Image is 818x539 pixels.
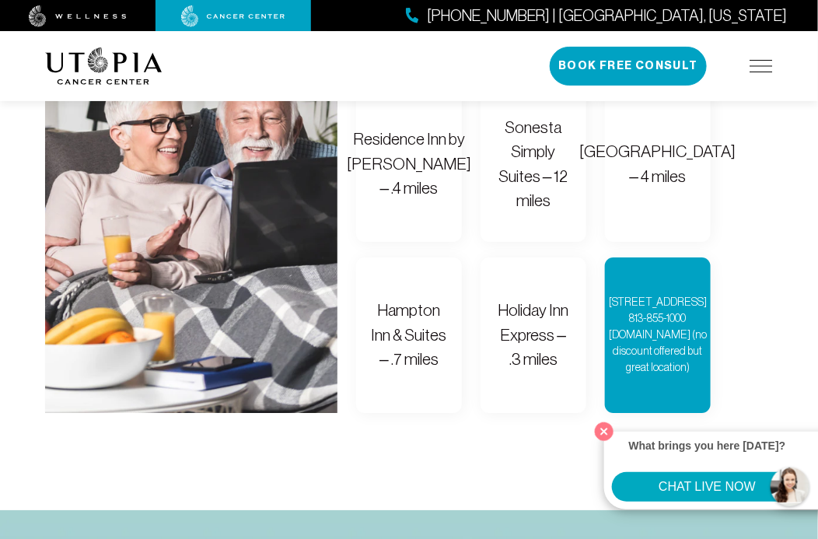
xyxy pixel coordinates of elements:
div: Sonesta Simply Suites – 12 miles [495,115,572,213]
div: Hampton Inn & Suites – .7 miles [370,298,448,372]
img: logo [45,47,163,85]
button: CHAT LIVE NOW [612,472,802,502]
div: Residence Inn by [PERSON_NAME] – .4 miles [347,127,471,201]
div: [STREET_ADDRESS] 813-855-1000 [DOMAIN_NAME] (no discount offered but great location) [609,294,707,376]
span: [PHONE_NUMBER] | [GEOGRAPHIC_DATA], [US_STATE] [427,5,787,27]
a: [PHONE_NUMBER] | [GEOGRAPHIC_DATA], [US_STATE] [406,5,787,27]
strong: What brings you here [DATE]? [629,439,786,452]
div: Holiday Inn Express – .3 miles [495,298,572,372]
img: wellness [29,5,127,27]
button: Book Free Consult [550,47,707,86]
img: icon-hamburger [750,60,773,72]
div: [GEOGRAPHIC_DATA] – 4 miles [579,139,736,188]
button: Close [591,418,617,445]
img: cancer center [181,5,285,27]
